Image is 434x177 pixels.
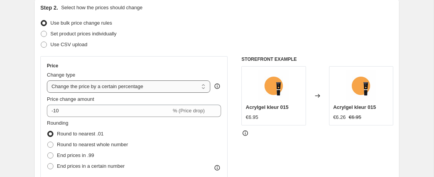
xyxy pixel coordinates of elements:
[47,72,75,78] span: Change type
[173,108,205,114] span: % (Price drop)
[349,114,361,121] strike: €6.95
[246,114,258,121] div: €6.95
[47,96,94,102] span: Price change amount
[50,31,116,37] span: Set product prices individually
[47,63,58,69] h3: Price
[213,82,221,90] div: help
[333,114,346,121] div: €6.26
[246,104,288,110] span: Acrylgel kleur 015
[57,131,103,137] span: Round to nearest .01
[47,120,68,126] span: Rounding
[57,142,128,147] span: Round to nearest whole number
[50,20,112,26] span: Use bulk price change rules
[333,104,376,110] span: Acrylgel kleur 015
[50,42,87,47] span: Use CSV upload
[241,56,393,62] h6: STOREFRONT EXAMPLE
[57,163,125,169] span: End prices in a certain number
[47,105,171,117] input: -15
[40,4,58,12] h2: Step 2.
[346,70,376,101] img: Afbeelding1_80x.jpg
[61,4,143,12] p: Select how the prices should change
[57,152,94,158] span: End prices in .99
[258,70,289,101] img: Afbeelding1_80x.jpg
